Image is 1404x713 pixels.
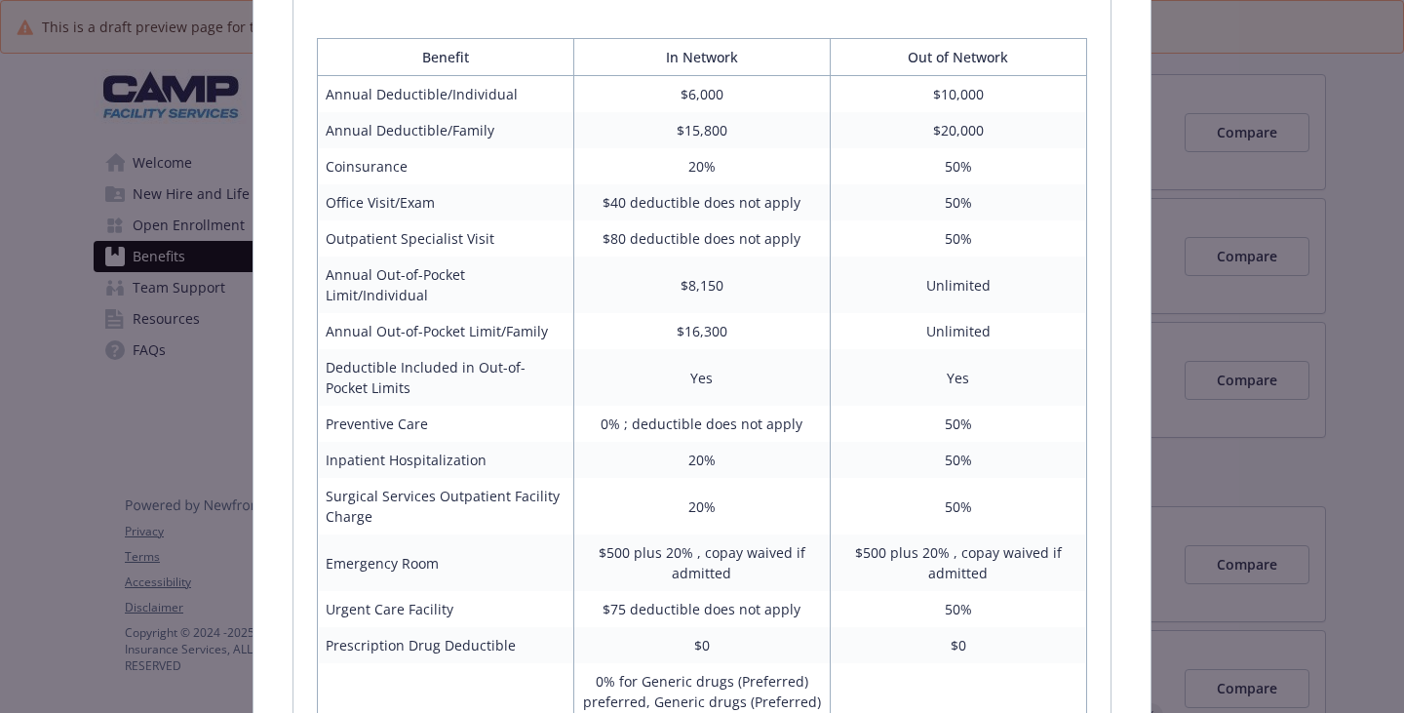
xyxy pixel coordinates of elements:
[830,148,1086,184] td: 50%
[574,220,831,257] td: $80 deductible does not apply
[574,112,831,148] td: $15,800
[318,478,574,535] td: Surgical Services Outpatient Facility Charge
[830,39,1086,76] th: Out of Network
[318,220,574,257] td: Outpatient Specialist Visit
[830,478,1086,535] td: 50%
[830,76,1086,113] td: $10,000
[574,313,831,349] td: $16,300
[318,406,574,442] td: Preventive Care
[574,478,831,535] td: 20%
[574,257,831,313] td: $8,150
[574,39,831,76] th: In Network
[830,406,1086,442] td: 50%
[574,591,831,627] td: $75 deductible does not apply
[574,627,831,663] td: $0
[830,442,1086,478] td: 50%
[318,184,574,220] td: Office Visit/Exam
[574,535,831,591] td: $500 plus 20% , copay waived if admitted
[318,535,574,591] td: Emergency Room
[574,349,831,406] td: Yes
[318,112,574,148] td: Annual Deductible/Family
[318,148,574,184] td: Coinsurance
[830,627,1086,663] td: $0
[318,627,574,663] td: Prescription Drug Deductible
[574,442,831,478] td: 20%
[830,257,1086,313] td: Unlimited
[830,184,1086,220] td: 50%
[830,220,1086,257] td: 50%
[318,313,574,349] td: Annual Out-of-Pocket Limit/Family
[318,591,574,627] td: Urgent Care Facility
[318,257,574,313] td: Annual Out-of-Pocket Limit/Individual
[574,184,831,220] td: $40 deductible does not apply
[830,112,1086,148] td: $20,000
[830,535,1086,591] td: $500 plus 20% , copay waived if admitted
[574,406,831,442] td: 0% ; deductible does not apply
[830,349,1086,406] td: Yes
[318,39,574,76] th: Benefit
[830,591,1086,627] td: 50%
[830,313,1086,349] td: Unlimited
[318,76,574,113] td: Annual Deductible/Individual
[318,442,574,478] td: Inpatient Hospitalization
[574,148,831,184] td: 20%
[574,76,831,113] td: $6,000
[318,349,574,406] td: Deductible Included in Out-of-Pocket Limits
